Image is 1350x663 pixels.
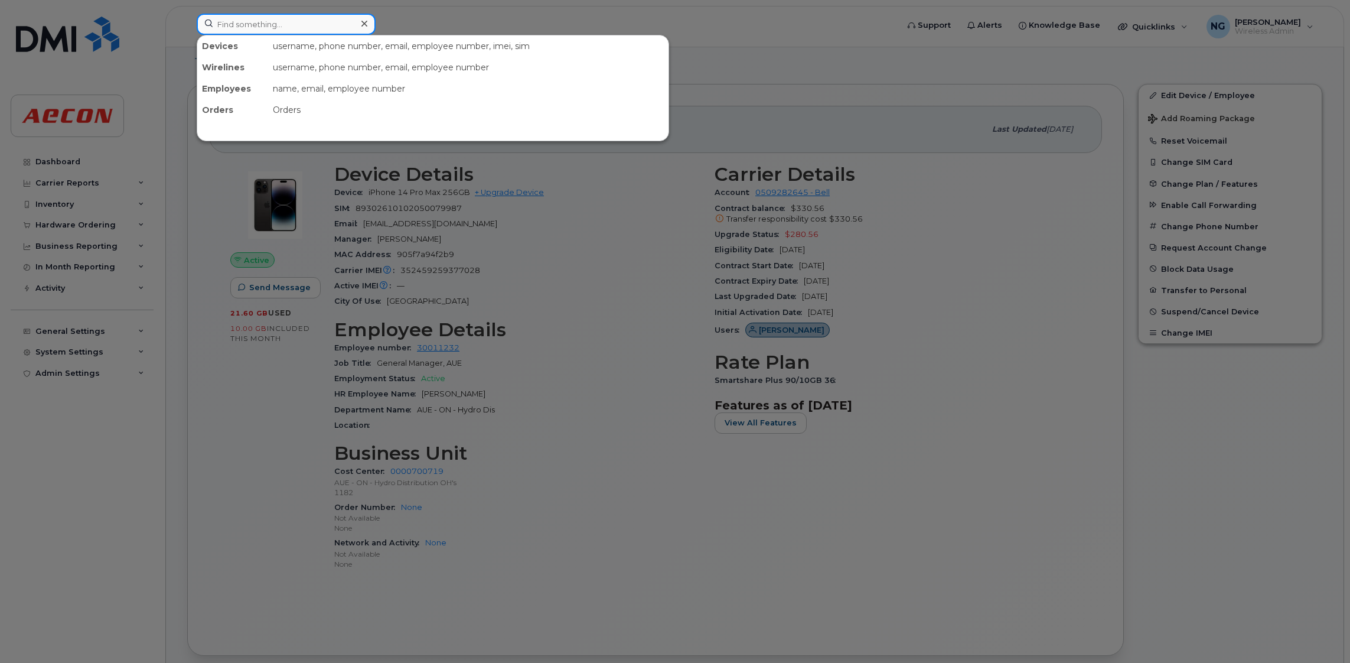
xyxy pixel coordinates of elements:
div: username, phone number, email, employee number [268,57,669,78]
div: Employees [197,78,268,99]
div: Orders [268,99,669,121]
div: name, email, employee number [268,78,669,99]
div: Orders [197,99,268,121]
input: Find something... [197,14,376,35]
div: Devices [197,35,268,57]
div: Wirelines [197,57,268,78]
div: username, phone number, email, employee number, imei, sim [268,35,669,57]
